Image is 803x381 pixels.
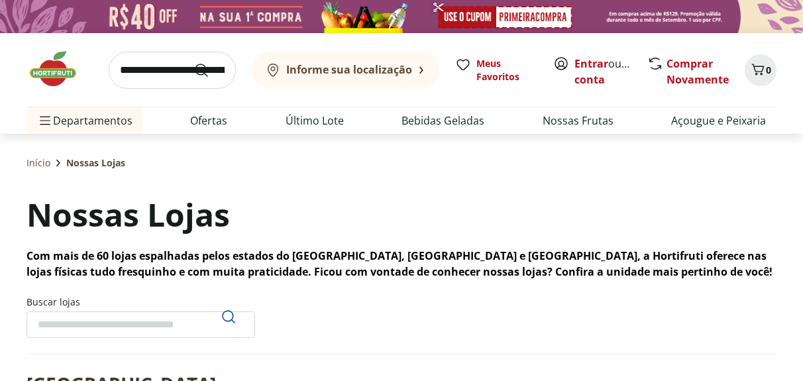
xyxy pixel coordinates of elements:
a: Entrar [574,56,608,71]
span: 0 [766,64,771,76]
a: Comprar Novamente [667,56,729,87]
input: search [109,52,236,89]
button: Pesquisar [213,301,244,333]
button: Carrinho [745,54,776,86]
label: Buscar lojas [27,296,255,338]
a: Ofertas [190,113,227,129]
span: Meus Favoritos [476,57,537,83]
b: Informe sua localização [286,62,412,77]
button: Informe sua localização [252,52,439,89]
button: Menu [37,105,53,136]
button: Submit Search [193,62,225,78]
span: ou [574,56,633,87]
a: Criar conta [574,56,647,87]
img: Hortifruti [27,49,93,89]
a: Último Lote [286,113,344,129]
a: Açougue e Peixaria [671,113,766,129]
input: Buscar lojasPesquisar [27,311,255,338]
h1: Nossas Lojas [27,192,230,237]
a: Início [27,156,50,170]
p: Com mais de 60 lojas espalhadas pelos estados do [GEOGRAPHIC_DATA], [GEOGRAPHIC_DATA] e [GEOGRAPH... [27,248,776,280]
span: Nossas Lojas [66,156,125,170]
a: Nossas Frutas [543,113,614,129]
span: Departamentos [37,105,133,136]
a: Meus Favoritos [455,57,537,83]
a: Bebidas Geladas [401,113,484,129]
